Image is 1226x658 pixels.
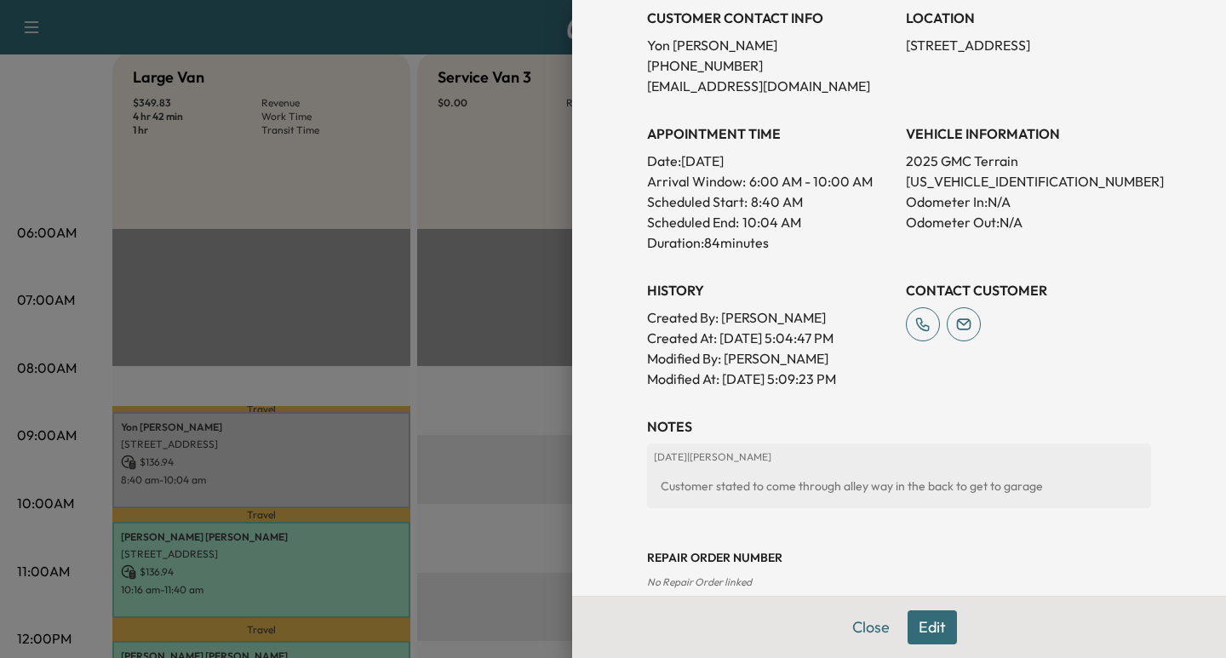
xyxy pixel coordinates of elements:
p: Created At : [DATE] 5:04:47 PM [647,328,892,348]
h3: CONTACT CUSTOMER [906,280,1151,300]
span: No Repair Order linked [647,575,752,588]
p: 2025 GMC Terrain [906,151,1151,171]
p: Yon [PERSON_NAME] [647,35,892,55]
p: Created By : [PERSON_NAME] [647,307,892,328]
p: Date: [DATE] [647,151,892,171]
p: Odometer Out: N/A [906,212,1151,232]
button: Close [841,610,901,644]
p: [DATE] | [PERSON_NAME] [654,450,1144,464]
p: [STREET_ADDRESS] [906,35,1151,55]
p: Modified By : [PERSON_NAME] [647,348,892,369]
div: Customer stated to come through alley way in the back to get to garage [654,471,1144,501]
p: [US_VEHICLE_IDENTIFICATION_NUMBER] [906,171,1151,192]
h3: APPOINTMENT TIME [647,123,892,144]
h3: LOCATION [906,8,1151,28]
h3: Repair Order number [647,549,1151,566]
p: Arrival Window: [647,171,892,192]
h3: CUSTOMER CONTACT INFO [647,8,892,28]
button: Edit [908,610,957,644]
p: Odometer In: N/A [906,192,1151,212]
h3: VEHICLE INFORMATION [906,123,1151,144]
span: 6:00 AM - 10:00 AM [749,171,873,192]
p: [EMAIL_ADDRESS][DOMAIN_NAME] [647,76,892,96]
p: [PHONE_NUMBER] [647,55,892,76]
p: 10:04 AM [742,212,801,232]
h3: History [647,280,892,300]
p: Duration: 84 minutes [647,232,892,253]
h3: NOTES [647,416,1151,437]
p: Scheduled Start: [647,192,748,212]
p: Scheduled End: [647,212,739,232]
p: Modified At : [DATE] 5:09:23 PM [647,369,892,389]
p: 8:40 AM [751,192,803,212]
